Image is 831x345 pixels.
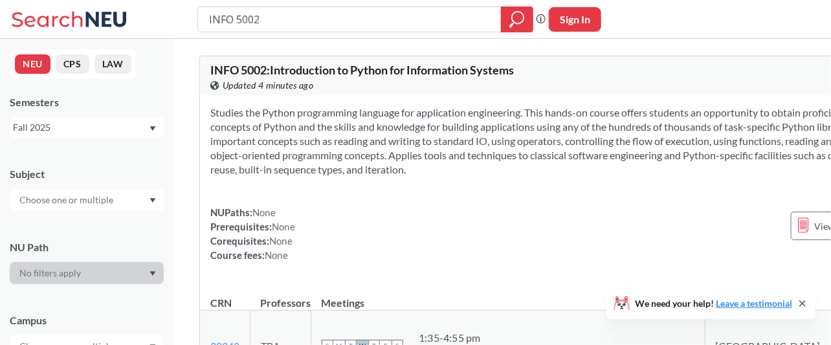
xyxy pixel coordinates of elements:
[210,296,232,310] div: CRN
[265,249,288,261] span: None
[250,283,311,311] th: Professors
[501,6,533,32] div: magnifying glass
[10,95,164,109] div: Semesters
[15,54,50,74] button: NEU
[210,205,295,262] div: NUPaths: Prerequisites: Corequisites: Course fees:
[150,198,156,203] svg: Dropdown arrow
[13,192,122,208] input: Choose one or multiple
[311,283,705,311] th: Meetings
[635,299,792,308] span: We need your help!
[10,240,164,254] div: NU Path
[419,331,546,344] div: 1:35 - 4:55 pm
[10,117,164,138] div: Fall 2025Dropdown arrow
[94,54,131,74] button: LAW
[223,78,314,93] span: Updated 4 minutes ago
[509,10,525,28] svg: magnifying glass
[208,8,492,30] input: Class, professor, course number, "phrase"
[13,120,148,135] div: Fall 2025
[10,189,164,211] div: Dropdown arrow
[10,313,164,328] div: Campus
[150,271,156,276] svg: Dropdown arrow
[10,262,164,284] div: Dropdown arrow
[269,235,293,247] span: None
[716,298,792,309] a: Leave a testimonial
[10,167,164,181] div: Subject
[56,54,89,74] button: CPS
[272,221,295,232] span: None
[150,126,156,131] svg: Dropdown arrow
[252,206,276,218] span: None
[549,7,601,32] button: Sign In
[210,63,514,77] span: INFO 5002 : Introduction to Python for Information Systems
